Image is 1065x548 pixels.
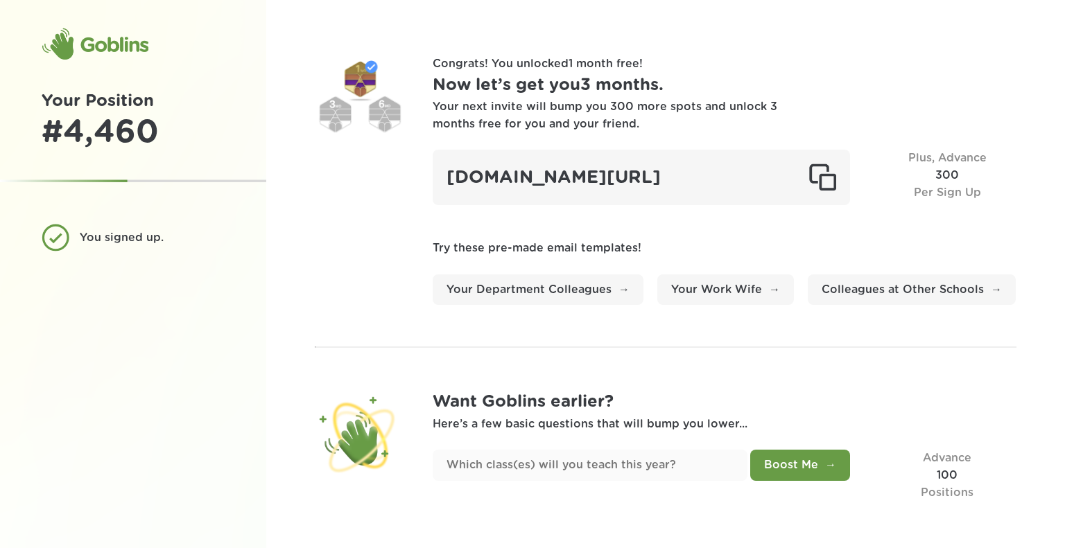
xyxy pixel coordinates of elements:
input: Which class(es) will you teach this year? [433,450,747,481]
a: Your Department Colleagues [433,274,643,306]
div: [DOMAIN_NAME][URL] [433,150,850,205]
h1: Want Goblins earlier? [433,389,1016,415]
div: 300 [878,150,1016,205]
span: Positions [921,487,973,498]
div: Your next invite will bump you 300 more spots and unlock 3 months free for you and your friend. [433,98,779,133]
a: Your Work Wife [657,274,794,306]
a: Colleagues at Other Schools [808,274,1016,306]
p: Here’s a few basic questions that will bump you lower... [433,416,1016,433]
div: 100 [878,450,1016,501]
button: Boost Me [750,450,850,481]
span: Advance [923,452,971,463]
div: # 4,460 [42,114,225,152]
p: Try these pre-made email templates! [433,240,1016,257]
span: Per Sign Up [914,187,981,198]
h1: Now let’s get you 3 months . [433,73,1016,98]
h1: Your Position [42,89,225,114]
div: Goblins [42,28,148,61]
div: You signed up. [80,229,214,247]
p: Congrats! You unlocked 1 month free ! [433,55,1016,73]
span: Plus, Advance [908,152,987,163]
